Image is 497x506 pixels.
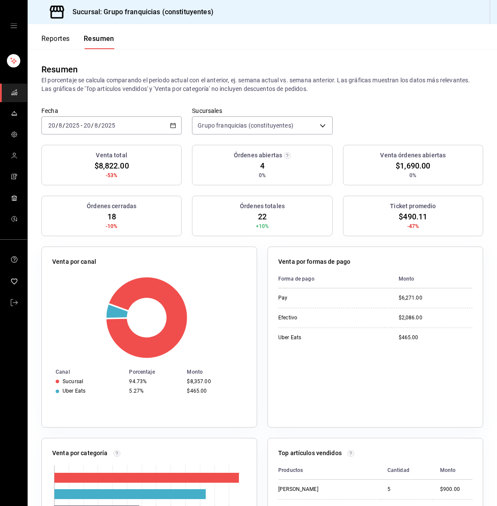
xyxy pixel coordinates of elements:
[41,34,70,49] button: Reportes
[399,314,472,322] div: $2,086.00
[258,211,267,222] span: 22
[278,294,347,302] div: Pay
[234,151,282,160] h3: Órdenes abiertas
[81,122,82,129] span: -
[94,160,129,172] span: $8,822.00
[98,122,101,129] span: /
[106,172,118,179] span: -53%
[84,34,114,49] button: Resumen
[396,160,430,172] span: $1,690.00
[240,202,285,211] h3: Órdenes totales
[387,486,426,493] div: 5
[96,151,127,160] h3: Venta total
[399,294,472,302] div: $6,271.00
[107,211,116,222] span: 18
[278,334,347,341] div: Uber Eats
[41,34,114,49] div: navigation tabs
[56,122,58,129] span: /
[409,172,416,179] span: 0%
[65,122,80,129] input: ----
[183,367,257,377] th: Monto
[41,63,78,76] div: Resumen
[381,461,433,480] th: Cantidad
[187,378,243,384] div: $8,357.00
[58,122,63,129] input: --
[129,378,180,384] div: 94.73%
[259,172,266,179] span: 0%
[399,334,472,341] div: $465.00
[63,122,65,129] span: /
[101,122,116,129] input: ----
[440,486,472,493] div: $900.00
[41,108,182,114] label: Fecha
[87,202,136,211] h3: Órdenes cerradas
[399,211,427,222] span: $490.11
[66,7,214,17] h3: Sucursal: Grupo franquicias (constituyentes)
[256,222,269,230] span: +10%
[106,222,118,230] span: -10%
[48,122,56,129] input: --
[278,257,350,266] p: Venta por formas de pago
[52,257,96,266] p: Venta por canal
[278,461,381,480] th: Productos
[278,270,392,288] th: Forma de pago
[260,160,264,172] span: 4
[129,388,180,394] div: 5.27%
[407,222,419,230] span: -47%
[433,461,472,480] th: Monto
[94,122,98,129] input: --
[198,121,293,130] span: Grupo franquicias (constituyentes)
[41,76,483,93] p: El porcentaje se calcula comparando el período actual con el anterior, ej. semana actual vs. sema...
[278,449,342,458] p: Top artículos vendidos
[390,202,436,211] h3: Ticket promedio
[278,314,347,322] div: Efectivo
[83,122,91,129] input: --
[126,367,183,377] th: Porcentaje
[392,270,472,288] th: Monto
[278,486,347,493] div: [PERSON_NAME]
[63,378,83,384] div: Sucursal
[10,22,17,29] button: open drawer
[63,388,85,394] div: Uber Eats
[187,388,243,394] div: $465.00
[91,122,94,129] span: /
[42,367,126,377] th: Canal
[52,449,108,458] p: Venta por categoría
[380,151,446,160] h3: Venta órdenes abiertas
[192,108,332,114] label: Sucursales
